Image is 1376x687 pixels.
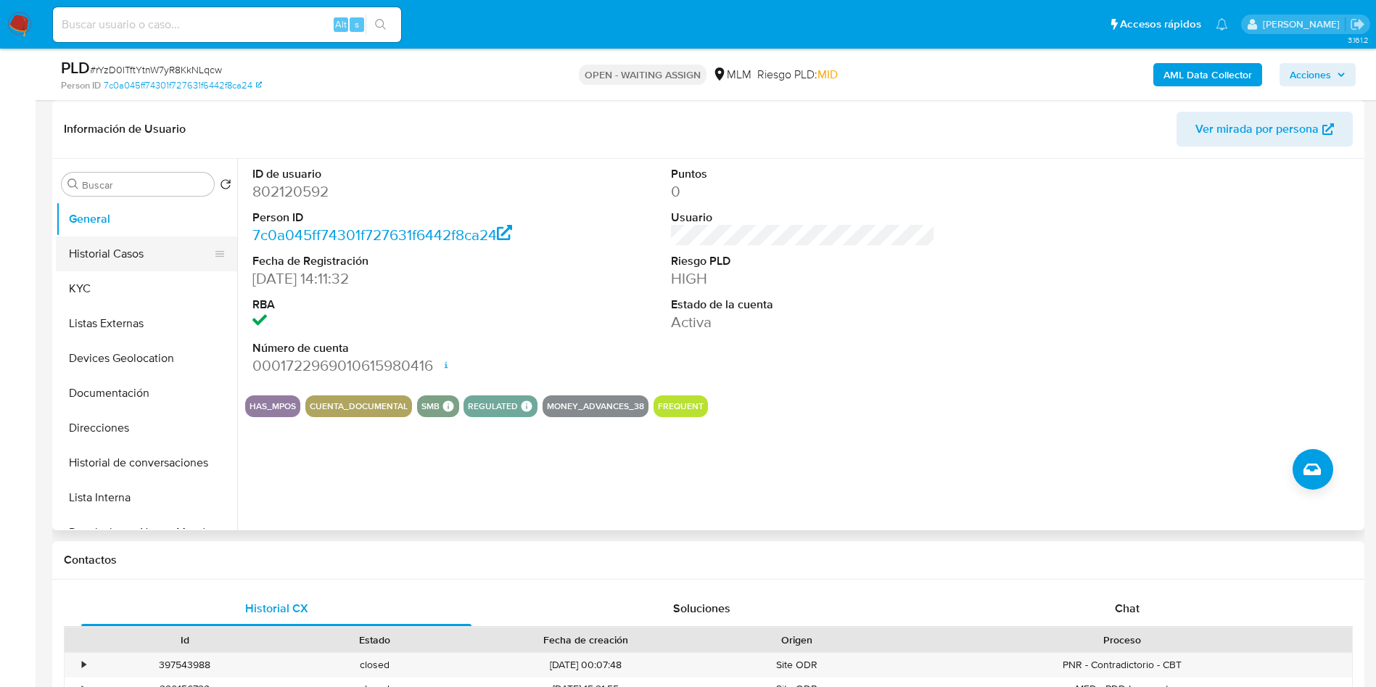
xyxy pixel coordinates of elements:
[1177,112,1353,147] button: Ver mirada por persona
[712,67,751,83] div: MLM
[1120,17,1201,32] span: Accesos rápidos
[1115,600,1140,617] span: Chat
[90,653,280,677] div: 397543988
[104,79,262,92] a: 7c0a045ff74301f727631f6442f8ca24
[902,633,1342,647] div: Proceso
[252,166,517,182] dt: ID de usuario
[290,633,460,647] div: Estado
[671,297,936,313] dt: Estado de la cuenta
[671,181,936,202] dd: 0
[671,312,936,332] dd: Activa
[82,178,208,192] input: Buscar
[252,253,517,269] dt: Fecha de Registración
[64,122,186,136] h1: Información de Usuario
[61,56,90,79] b: PLD
[56,271,237,306] button: KYC
[1163,63,1252,86] b: AML Data Collector
[1350,17,1365,32] a: Salir
[56,341,237,376] button: Devices Geolocation
[1348,34,1369,46] span: 3.161.2
[757,67,838,83] span: Riesgo PLD:
[252,181,517,202] dd: 802120592
[90,62,222,77] span: # rYzD0lTftYtnW7yR8KkNLqcw
[480,633,692,647] div: Fecha de creación
[671,166,936,182] dt: Puntos
[335,17,347,31] span: Alt
[252,355,517,376] dd: 0001722969010615980416
[671,253,936,269] dt: Riesgo PLD
[1280,63,1356,86] button: Acciones
[56,306,237,341] button: Listas Externas
[1216,18,1228,30] a: Notificaciones
[817,66,838,83] span: MID
[64,553,1353,567] h1: Contactos
[1195,112,1319,147] span: Ver mirada por persona
[470,653,702,677] div: [DATE] 00:07:48
[671,210,936,226] dt: Usuario
[56,376,237,411] button: Documentación
[252,268,517,289] dd: [DATE] 14:11:32
[712,633,882,647] div: Origen
[252,210,517,226] dt: Person ID
[1153,63,1262,86] button: AML Data Collector
[702,653,892,677] div: Site ODR
[252,224,512,245] a: 7c0a045ff74301f727631f6442f8ca24
[252,297,517,313] dt: RBA
[1263,17,1345,31] p: ivonne.perezonofre@mercadolibre.com.mx
[53,15,401,34] input: Buscar usuario o caso...
[355,17,359,31] span: s
[245,600,308,617] span: Historial CX
[673,600,730,617] span: Soluciones
[671,268,936,289] dd: HIGH
[579,65,706,85] p: OPEN - WAITING ASSIGN
[892,653,1352,677] div: PNR - Contradictorio - CBT
[56,515,237,550] button: Restricciones Nuevo Mundo
[1290,63,1331,86] span: Acciones
[220,178,231,194] button: Volver al orden por defecto
[67,178,79,190] button: Buscar
[56,202,237,236] button: General
[252,340,517,356] dt: Número de cuenta
[56,236,226,271] button: Historial Casos
[56,411,237,445] button: Direcciones
[366,15,395,35] button: search-icon
[56,445,237,480] button: Historial de conversaciones
[61,79,101,92] b: Person ID
[82,658,86,672] div: •
[100,633,270,647] div: Id
[56,480,237,515] button: Lista Interna
[280,653,470,677] div: closed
